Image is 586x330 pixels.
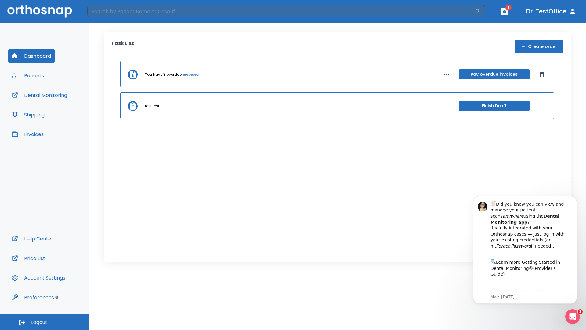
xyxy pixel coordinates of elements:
[537,70,547,79] button: Dismiss
[54,295,60,300] div: Tooltip anchor
[524,6,579,17] button: Dr. TestOffice
[578,309,583,314] span: 1
[183,72,199,77] a: invoices
[459,69,530,79] button: Pay overdue invoices
[8,107,48,122] button: Shipping
[7,5,72,17] img: Orthosnap
[27,107,103,113] p: Message from Ma, sent 3w ago
[8,88,71,102] button: Dental Monitoring
[459,101,530,111] button: Finish Draft
[27,100,103,131] div: Download the app: | ​ Let us know if you need help getting started!
[145,72,182,77] p: You have 3 overdue
[31,319,47,326] span: Logout
[8,290,58,305] button: Preferences
[87,5,475,17] input: Search by Patient Name or Case #
[8,270,69,285] button: Account Settings
[8,251,49,266] button: Price List
[515,40,563,53] button: Create order
[27,101,81,112] a: App Store
[145,103,159,109] p: test test
[103,13,108,18] button: Dismiss notification
[8,68,48,83] button: Patients
[8,231,57,246] button: Help Center
[111,40,134,53] p: Task List
[8,49,55,63] button: Dashboard
[8,127,47,141] button: Invoices
[464,187,586,313] iframe: Intercom notifications message
[565,309,580,324] iframe: Intercom live chat
[505,5,512,11] span: 1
